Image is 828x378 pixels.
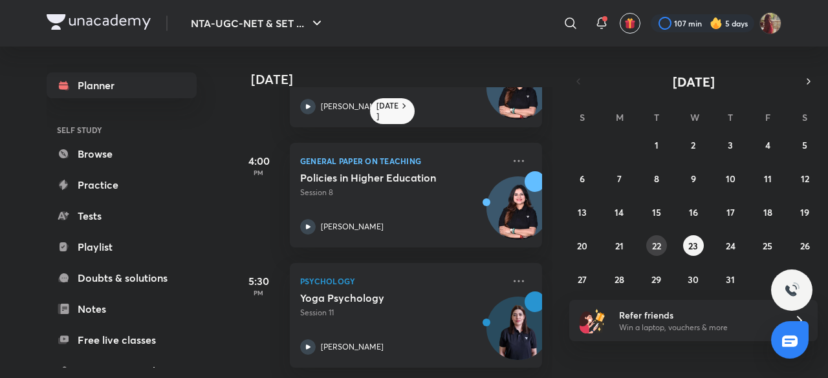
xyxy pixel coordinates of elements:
[183,10,332,36] button: NTA-UGC-NET & SET ...
[47,72,197,98] a: Planner
[757,134,778,155] button: July 4, 2025
[673,73,715,90] span: [DATE]
[690,111,699,123] abbr: Wednesday
[654,111,659,123] abbr: Tuesday
[321,221,384,233] p: [PERSON_NAME]
[300,171,461,184] h5: Policies in Higher Education
[688,273,699,286] abbr: July 30, 2025
[683,235,704,256] button: July 23, 2025
[691,173,696,185] abbr: July 9, 2025
[720,134,741,155] button: July 3, 2025
[654,173,659,185] abbr: July 8, 2025
[47,234,197,260] a: Playlist
[764,173,772,185] abbr: July 11, 2025
[800,240,810,252] abbr: July 26, 2025
[233,153,285,169] h5: 4:00
[757,202,778,222] button: July 18, 2025
[251,72,555,87] h4: [DATE]
[720,168,741,189] button: July 10, 2025
[720,202,741,222] button: July 17, 2025
[47,203,197,229] a: Tests
[646,235,667,256] button: July 22, 2025
[616,111,624,123] abbr: Monday
[578,273,587,286] abbr: July 27, 2025
[652,206,661,218] abbr: July 15, 2025
[572,202,593,222] button: July 13, 2025
[609,202,629,222] button: July 14, 2025
[726,273,735,286] abbr: July 31, 2025
[765,139,770,151] abbr: July 4, 2025
[47,119,197,141] h6: SELF STUDY
[726,240,735,252] abbr: July 24, 2025
[620,13,640,34] button: avatar
[617,173,622,185] abbr: July 7, 2025
[689,206,698,218] abbr: July 16, 2025
[577,240,587,252] abbr: July 20, 2025
[763,206,772,218] abbr: July 18, 2025
[801,173,809,185] abbr: July 12, 2025
[688,240,698,252] abbr: July 23, 2025
[487,304,549,366] img: Avatar
[233,169,285,176] p: PM
[47,14,151,30] img: Company Logo
[726,206,735,218] abbr: July 17, 2025
[615,206,624,218] abbr: July 14, 2025
[683,202,704,222] button: July 16, 2025
[47,265,197,291] a: Doubts & solutions
[624,17,636,29] img: avatar
[578,206,587,218] abbr: July 13, 2025
[802,111,807,123] abbr: Saturday
[765,111,770,123] abbr: Friday
[47,296,197,322] a: Notes
[646,269,667,289] button: July 29, 2025
[683,168,704,189] button: July 9, 2025
[487,63,549,125] img: Avatar
[784,282,800,298] img: ttu
[300,187,503,198] p: Session 8
[691,139,695,151] abbr: July 2, 2025
[802,139,807,151] abbr: July 5, 2025
[651,273,661,286] abbr: July 29, 2025
[757,168,778,189] button: July 11, 2025
[720,235,741,256] button: July 24, 2025
[794,235,815,256] button: July 26, 2025
[580,111,585,123] abbr: Sunday
[759,12,781,34] img: Srishti Sharma
[757,235,778,256] button: July 25, 2025
[233,273,285,289] h5: 5:30
[47,327,197,353] a: Free live classes
[726,173,735,185] abbr: July 10, 2025
[580,308,605,333] img: referral
[794,168,815,189] button: July 12, 2025
[609,269,629,289] button: July 28, 2025
[720,269,741,289] button: July 31, 2025
[233,289,285,297] p: PM
[487,184,549,246] img: Avatar
[376,101,399,121] h6: [DATE]
[683,269,704,289] button: July 30, 2025
[300,273,503,289] p: Psychology
[321,341,384,353] p: [PERSON_NAME]
[646,168,667,189] button: July 8, 2025
[763,240,772,252] abbr: July 25, 2025
[794,134,815,155] button: July 5, 2025
[572,168,593,189] button: July 6, 2025
[615,240,624,252] abbr: July 21, 2025
[587,72,800,90] button: [DATE]
[710,17,723,30] img: streak
[609,168,629,189] button: July 7, 2025
[728,139,733,151] abbr: July 3, 2025
[300,153,503,169] p: General Paper on Teaching
[321,101,384,112] p: [PERSON_NAME]
[652,240,661,252] abbr: July 22, 2025
[47,172,197,198] a: Practice
[300,307,503,319] p: Session 11
[619,322,778,333] p: Win a laptop, vouchers & more
[572,269,593,289] button: July 27, 2025
[728,111,733,123] abbr: Thursday
[646,202,667,222] button: July 15, 2025
[683,134,704,155] button: July 2, 2025
[615,273,624,286] abbr: July 28, 2025
[794,202,815,222] button: July 19, 2025
[47,14,151,33] a: Company Logo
